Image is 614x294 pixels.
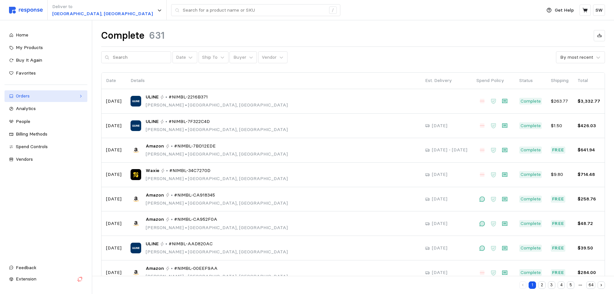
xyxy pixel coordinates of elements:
[131,77,416,84] p: Details
[16,45,43,50] span: My Products
[165,118,167,125] p: •
[16,106,36,111] span: Analytics
[552,147,564,154] p: Free
[146,118,159,125] span: ULINE
[52,10,153,17] p: [GEOGRAPHIC_DATA], [GEOGRAPHIC_DATA]
[543,4,578,16] button: Get Help
[174,216,217,223] span: #NIMBL-CA952F0A
[146,273,288,280] p: [PERSON_NAME] [GEOGRAPHIC_DATA], [GEOGRAPHIC_DATA]
[551,98,569,105] p: $263.77
[551,171,569,178] p: $9.80
[552,245,564,252] p: Free
[16,131,47,137] span: Billing Methods
[5,55,87,66] a: Buy It Again
[169,240,213,248] span: #NIMBL-AAD820AC
[432,245,447,252] p: [DATE]
[560,54,593,61] div: By most recent
[131,120,141,131] img: ULINE
[146,224,288,231] p: [PERSON_NAME] [GEOGRAPHIC_DATA], [GEOGRAPHIC_DATA]
[521,220,541,227] p: Complete
[169,167,210,174] span: #NIMBL-34C7270D
[5,90,87,102] a: Orders
[174,143,216,150] span: #NIMBL-7BD12EDE
[146,102,288,109] p: [PERSON_NAME] [GEOGRAPHIC_DATA], [GEOGRAPHIC_DATA]
[552,269,564,276] p: Free
[16,57,42,63] span: Buy It Again
[106,147,122,154] p: [DATE]
[113,52,168,63] input: Search
[578,171,600,178] p: $714.48
[432,220,447,227] p: [DATE]
[578,220,600,227] p: $48.72
[106,122,122,129] p: [DATE]
[16,144,48,149] span: Spend Controls
[146,126,288,133] p: [PERSON_NAME] [GEOGRAPHIC_DATA], [GEOGRAPHIC_DATA]
[146,167,159,174] span: Waxie
[5,116,87,127] a: People
[146,248,288,256] p: [PERSON_NAME] [GEOGRAPHIC_DATA], [GEOGRAPHIC_DATA]
[131,243,141,253] img: ULINE
[146,192,164,199] span: Amazon
[538,281,546,289] button: 2
[5,29,87,41] a: Home
[165,240,167,248] p: •
[551,77,569,84] p: Shipping
[106,77,122,84] p: Date
[578,98,600,105] p: $3,332.77
[184,151,188,157] span: •
[106,98,122,105] p: [DATE]
[329,6,337,14] div: /
[165,94,167,101] p: •
[106,245,122,252] p: [DATE]
[529,281,536,289] button: 1
[5,141,87,153] a: Spend Controls
[521,196,541,203] p: Complete
[552,220,564,227] p: Free
[106,220,122,227] p: [DATE]
[184,273,188,279] span: •
[146,200,288,207] p: [PERSON_NAME] [GEOGRAPHIC_DATA], [GEOGRAPHIC_DATA]
[16,156,33,162] span: Vendors
[174,265,218,272] span: #NIMBL-00EEF9AA
[578,245,600,252] p: $39.50
[52,3,153,10] p: Deliver to
[16,276,36,282] span: Extension
[567,281,574,289] button: 5
[5,103,87,115] a: Analytics
[131,145,141,156] img: Amazon
[16,93,76,100] div: Orders
[171,192,173,199] p: •
[229,51,257,64] button: Buyer
[578,147,600,154] p: $641.94
[548,281,555,289] button: 3
[176,54,186,61] div: Date
[16,118,30,124] span: People
[16,265,36,270] span: Feedback
[184,176,188,181] span: •
[16,32,28,38] span: Home
[183,5,326,16] input: Search for a product name or SKU
[233,54,246,61] p: Buyer
[202,54,218,61] p: Ship To
[5,154,87,165] a: Vendors
[552,196,564,203] p: Free
[521,171,541,178] p: Complete
[146,151,288,158] p: [PERSON_NAME] [GEOGRAPHIC_DATA], [GEOGRAPHIC_DATA]
[521,147,541,154] p: Complete
[166,167,168,174] p: •
[5,273,87,285] button: Extension
[169,118,210,125] span: #NIMBL-7F322C4D
[146,240,159,248] span: ULINE
[146,143,164,150] span: Amazon
[16,70,36,76] span: Favorites
[558,281,565,289] button: 4
[595,7,603,14] p: SW
[521,122,541,129] p: Complete
[169,94,208,101] span: #NIMBL-2216B371
[521,269,541,276] p: Complete
[146,216,164,223] span: Amazon
[5,67,87,79] a: Favorites
[171,216,173,223] p: •
[521,245,541,252] p: Complete
[586,281,595,289] button: 64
